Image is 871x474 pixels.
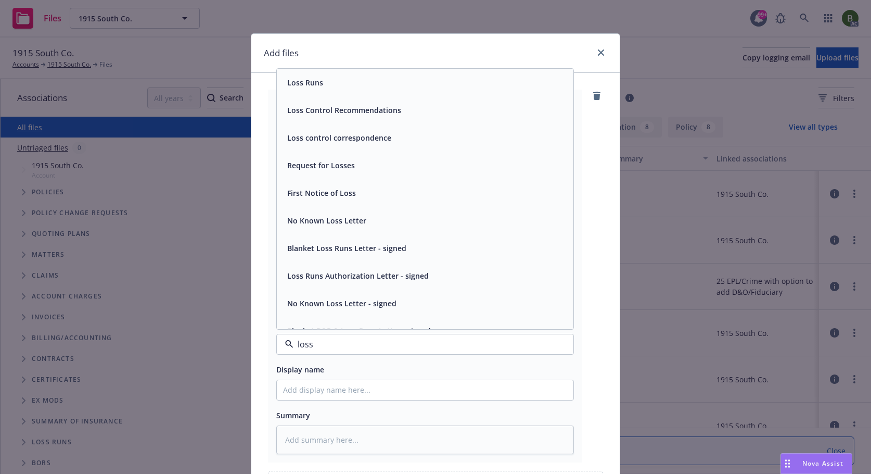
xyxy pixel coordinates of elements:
[287,188,356,198] button: First Notice of Loss
[287,105,401,116] button: Loss Control Recommendations
[264,46,299,60] h1: Add files
[277,380,573,400] input: Add display name here...
[781,454,794,473] div: Drag to move
[591,90,603,102] a: remove
[287,243,406,254] button: Blanket Loss Runs Letter - signed
[293,338,553,351] input: Filter by keyword
[287,77,323,88] button: Loss Runs
[287,132,391,143] button: Loss control correspondence
[780,453,852,474] button: Nova Assist
[276,365,324,375] span: Display name
[595,46,607,59] a: close
[287,215,366,226] button: No Known Loss Letter
[287,326,431,336] button: Blanket BOR & Loss Runs Letter - signed
[802,459,843,468] span: Nova Assist
[276,410,310,420] span: Summary
[287,160,355,171] button: Request for Losses
[287,298,396,309] button: No Known Loss Letter - signed
[287,270,429,281] button: Loss Runs Authorization Letter - signed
